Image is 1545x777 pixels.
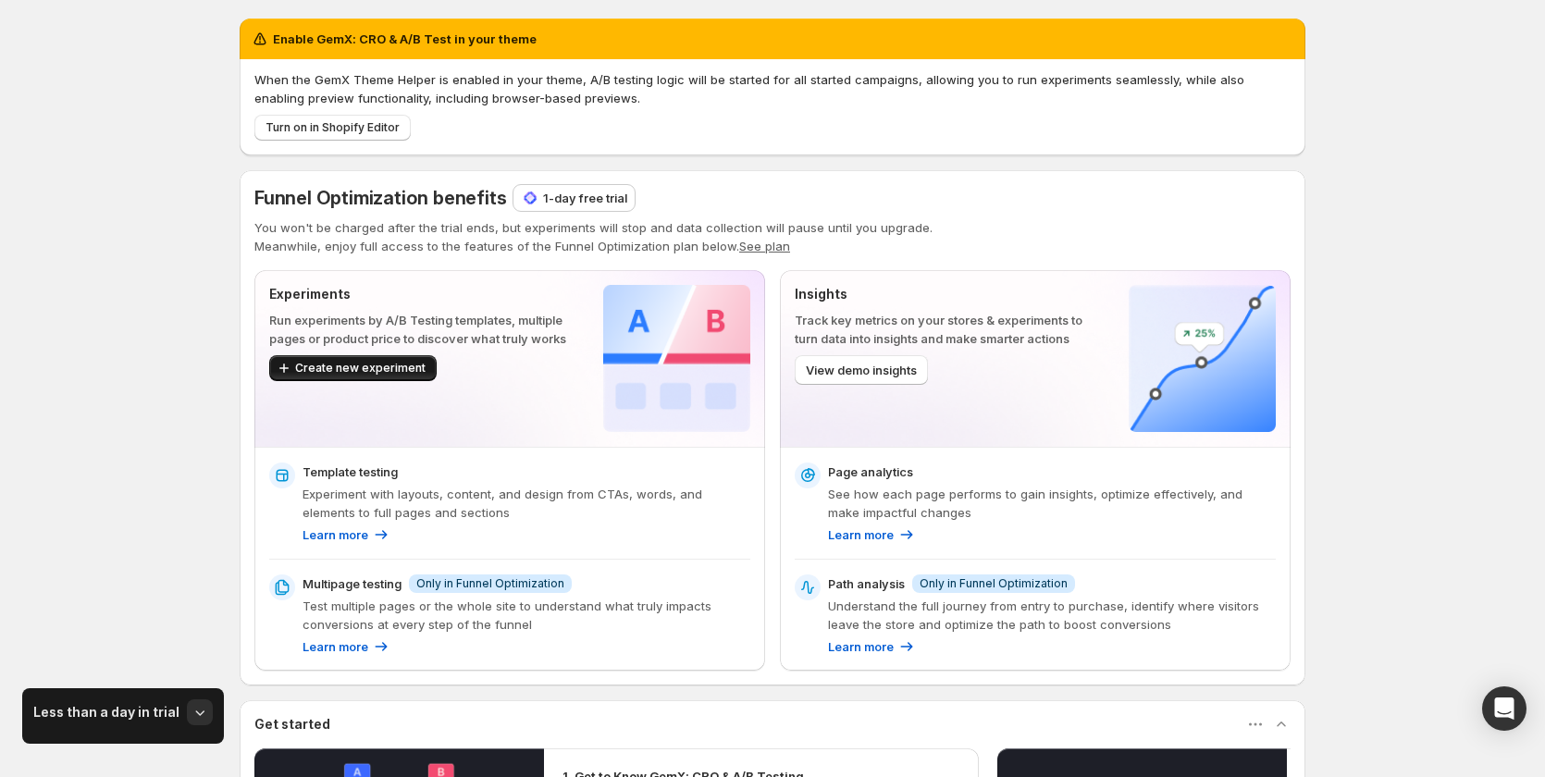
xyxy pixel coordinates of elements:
p: Understand the full journey from entry to purchase, identify where visitors leave the store and o... [828,597,1276,634]
p: 1-day free trial [543,189,627,207]
span: View demo insights [806,361,917,379]
img: Experiments [603,285,750,432]
p: See how each page performs to gain insights, optimize effectively, and make impactful changes [828,485,1276,522]
p: Run experiments by A/B Testing templates, multiple pages or product price to discover what truly ... [269,311,574,348]
p: Path analysis [828,574,905,593]
p: Page analytics [828,462,913,481]
img: Insights [1129,285,1276,432]
h3: Get started [254,715,330,734]
p: Learn more [828,637,894,656]
p: When the GemX Theme Helper is enabled in your theme, A/B testing logic will be started for all st... [254,70,1291,107]
button: Create new experiment [269,355,437,381]
p: Track key metrics on your stores & experiments to turn data into insights and make smarter actions [795,311,1099,348]
h3: Less than a day in trial [33,703,179,721]
img: 1-day free trial [521,189,539,207]
button: See plan [739,239,790,253]
span: Only in Funnel Optimization [416,576,564,591]
a: Learn more [303,525,390,544]
p: Experiments [269,285,574,303]
p: Learn more [303,525,368,544]
a: Learn more [303,637,390,656]
span: Funnel Optimization benefits [254,187,506,209]
span: Turn on in Shopify Editor [266,120,400,135]
h2: Enable GemX: CRO & A/B Test in your theme [273,30,537,48]
p: Template testing [303,462,398,481]
p: Multipage testing [303,574,402,593]
div: Open Intercom Messenger [1482,686,1526,731]
p: Test multiple pages or the whole site to understand what truly impacts conversions at every step ... [303,597,750,634]
p: Learn more [828,525,894,544]
button: View demo insights [795,355,928,385]
span: Only in Funnel Optimization [920,576,1068,591]
p: Meanwhile, enjoy full access to the features of the Funnel Optimization plan below. [254,237,1291,255]
span: Create new experiment [295,361,426,376]
a: Learn more [828,525,916,544]
a: Learn more [828,637,916,656]
p: You won't be charged after the trial ends, but experiments will stop and data collection will pau... [254,218,1291,237]
p: Experiment with layouts, content, and design from CTAs, words, and elements to full pages and sec... [303,485,750,522]
button: Turn on in Shopify Editor [254,115,411,141]
p: Insights [795,285,1099,303]
p: Learn more [303,637,368,656]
